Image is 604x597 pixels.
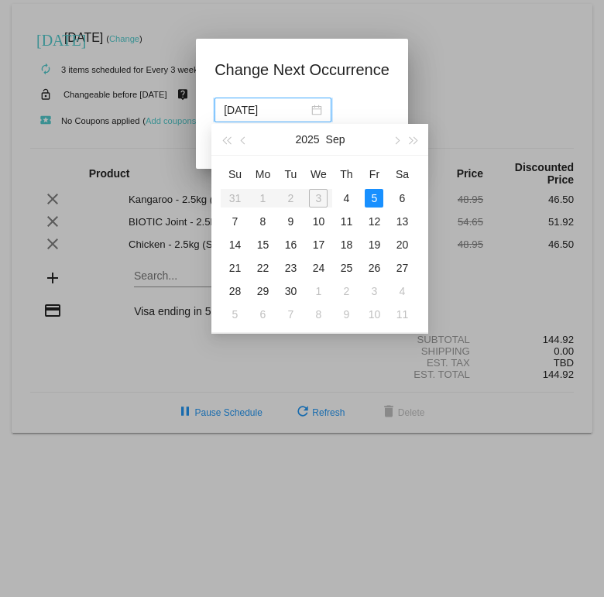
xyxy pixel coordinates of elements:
[405,124,422,155] button: Next year (Control + right)
[304,303,332,326] td: 10/8/2025
[281,259,300,277] div: 23
[235,124,252,155] button: Previous month (PageUp)
[304,280,332,303] td: 10/1/2025
[388,162,416,187] th: Sat
[304,233,332,256] td: 9/17/2025
[337,189,355,208] div: 4
[332,162,360,187] th: Thu
[304,162,332,187] th: Wed
[393,282,411,300] div: 4
[225,259,244,277] div: 21
[337,235,355,254] div: 18
[221,303,249,326] td: 10/5/2025
[276,303,304,326] td: 10/7/2025
[224,101,308,118] input: Select date
[249,210,276,233] td: 9/8/2025
[332,187,360,210] td: 9/4/2025
[388,124,405,155] button: Next month (PageDown)
[337,212,355,231] div: 11
[281,305,300,324] div: 7
[388,210,416,233] td: 9/13/2025
[360,303,388,326] td: 10/10/2025
[326,124,345,155] button: Sep
[309,259,328,277] div: 24
[276,162,304,187] th: Tue
[365,259,383,277] div: 26
[360,256,388,280] td: 9/26/2025
[304,256,332,280] td: 9/24/2025
[337,282,355,300] div: 2
[393,259,411,277] div: 27
[225,282,244,300] div: 28
[218,124,235,155] button: Last year (Control + left)
[249,233,276,256] td: 9/15/2025
[393,212,411,231] div: 13
[360,233,388,256] td: 9/19/2025
[309,282,328,300] div: 1
[309,305,328,324] div: 8
[309,235,328,254] div: 17
[253,212,272,231] div: 8
[388,256,416,280] td: 9/27/2025
[393,235,411,254] div: 20
[388,187,416,210] td: 9/6/2025
[337,305,355,324] div: 9
[249,256,276,280] td: 9/22/2025
[281,212,300,231] div: 9
[249,162,276,187] th: Mon
[365,305,383,324] div: 10
[221,256,249,280] td: 9/21/2025
[253,235,272,254] div: 15
[253,305,272,324] div: 6
[365,212,383,231] div: 12
[253,259,272,277] div: 22
[253,282,272,300] div: 29
[332,303,360,326] td: 10/9/2025
[388,233,416,256] td: 9/20/2025
[295,124,319,155] button: 2025
[365,189,383,208] div: 5
[388,280,416,303] td: 10/4/2025
[365,235,383,254] div: 19
[276,210,304,233] td: 9/9/2025
[221,280,249,303] td: 9/28/2025
[249,303,276,326] td: 10/6/2025
[393,305,411,324] div: 11
[360,210,388,233] td: 9/12/2025
[214,57,390,82] h1: Change Next Occurrence
[221,233,249,256] td: 9/14/2025
[225,235,244,254] div: 14
[360,280,388,303] td: 10/3/2025
[332,256,360,280] td: 9/25/2025
[225,212,244,231] div: 7
[221,210,249,233] td: 9/7/2025
[388,303,416,326] td: 10/11/2025
[276,280,304,303] td: 9/30/2025
[360,162,388,187] th: Fri
[365,282,383,300] div: 3
[225,305,244,324] div: 5
[276,233,304,256] td: 9/16/2025
[304,210,332,233] td: 9/10/2025
[281,235,300,254] div: 16
[337,259,355,277] div: 25
[281,282,300,300] div: 30
[332,233,360,256] td: 9/18/2025
[249,280,276,303] td: 9/29/2025
[360,187,388,210] td: 9/5/2025
[332,210,360,233] td: 9/11/2025
[332,280,360,303] td: 10/2/2025
[393,189,411,208] div: 6
[309,212,328,231] div: 10
[276,256,304,280] td: 9/23/2025
[221,162,249,187] th: Sun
